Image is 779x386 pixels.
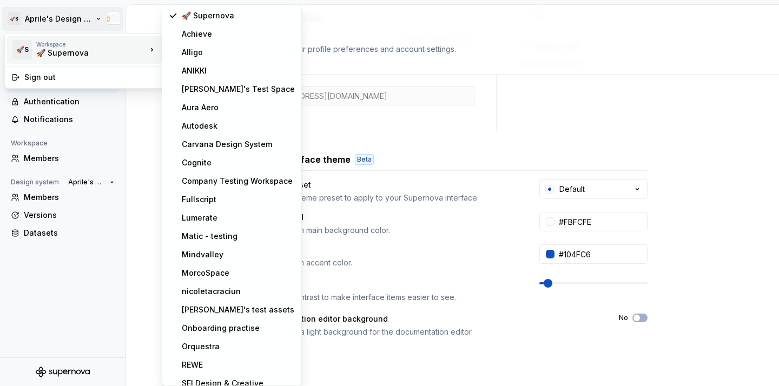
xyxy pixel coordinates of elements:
[182,341,295,352] div: Orquestra
[182,102,295,113] div: Aura Aero
[182,212,295,223] div: Lumerate
[182,323,295,334] div: Onboarding practise
[182,249,295,260] div: Mindvalley
[182,157,295,168] div: Cognite
[182,176,295,187] div: Company Testing Workspace
[12,40,32,59] div: 🚀S
[36,48,128,58] div: 🚀 Supernova
[182,268,295,278] div: MorcoSpace
[532,59,580,68] span: Remove image
[182,360,295,370] div: REWE
[182,47,295,58] div: Alligo
[182,84,295,95] div: [PERSON_NAME]'s Test Space
[182,121,295,131] div: Autodesk
[182,65,295,76] div: ANIKKI
[182,10,295,21] div: 🚀 Supernova
[182,139,295,150] div: Carvana Design System
[24,72,157,83] div: Sign out
[182,231,295,242] div: Matic - testing
[182,194,295,205] div: Fullscript
[36,41,147,48] div: Workspace
[182,304,295,315] div: [PERSON_NAME]'s test assets
[182,29,295,39] div: Achieve
[182,286,295,297] div: nicoletacraciun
